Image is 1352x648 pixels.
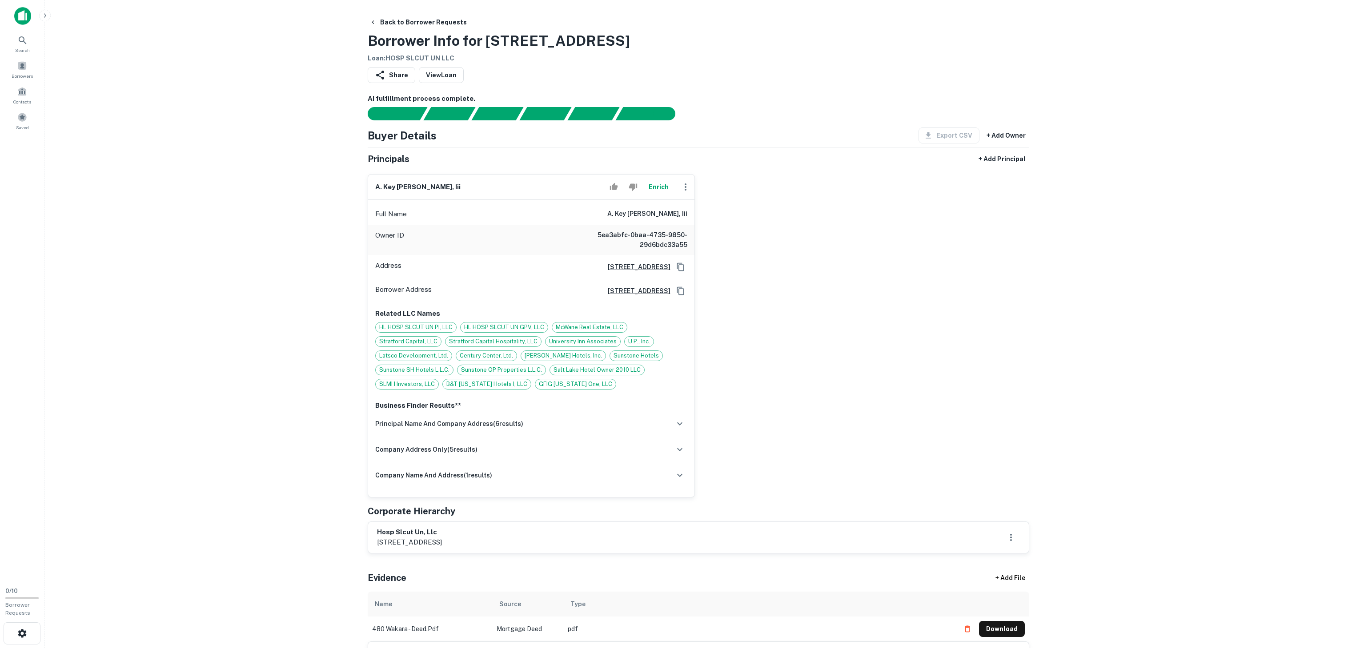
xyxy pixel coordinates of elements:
button: + Add Owner [983,127,1029,143]
h6: a. key [PERSON_NAME], iii [607,209,687,219]
span: Borrower Requests [5,602,30,616]
span: SLMH Investors, LLC [376,380,438,389]
p: Related LLC Names [375,308,687,319]
a: Saved [3,109,42,133]
div: AI fulfillment process complete. [616,107,686,120]
h5: Corporate Hierarchy [368,505,455,518]
h6: company address only ( 5 results) [375,445,477,454]
button: + Add Principal [975,151,1029,167]
span: HL HOSP SLCUT UN GPV, LLC [461,323,548,332]
span: B&T [US_STATE] Hotels I, LLC [443,380,531,389]
p: Borrower Address [375,284,432,298]
div: Sending borrower request to AI... [357,107,424,120]
a: [STREET_ADDRESS] [601,286,670,296]
span: [PERSON_NAME] Hotels, Inc. [521,351,606,360]
iframe: Chat Widget [1308,577,1352,620]
span: HL HOSP SLCUT UN PI, LLC [376,323,456,332]
td: 480 wakara - deed.pdf [368,616,492,641]
p: Full Name [375,209,407,219]
h6: 5ea3abfc-0baa-4735-9850-29d6bdc33a55 [581,230,687,250]
button: Copy Address [674,284,687,298]
a: Search [3,32,42,56]
p: Business Finder Results** [375,400,687,411]
span: Salt Lake Hotel Owner 2010 LLC [550,366,644,374]
span: Search [15,47,30,54]
h6: company name and address ( 1 results) [375,470,492,480]
div: Your request is received and processing... [423,107,475,120]
span: Borrowers [12,72,33,80]
button: Share [368,67,415,83]
h6: AI fulfillment process complete. [368,94,1029,104]
p: Owner ID [375,230,404,250]
div: Documents found, AI parsing details... [471,107,523,120]
button: Delete file [959,622,975,636]
span: Sunstone Hotels [610,351,662,360]
a: ViewLoan [419,67,464,83]
div: scrollable content [368,592,1029,641]
button: Accept [606,178,622,196]
h3: Borrower Info for [STREET_ADDRESS] [368,30,630,52]
button: Download [979,621,1025,637]
span: Saved [16,124,29,131]
span: Sunstone OP Properties L.L.C. [457,366,546,374]
div: Type [570,599,586,609]
td: pdf [563,616,955,641]
div: Name [375,599,392,609]
span: Sunstone SH Hotels L.L.C. [376,366,453,374]
a: Contacts [3,83,42,107]
span: Stratford Capital Hospitality, LLC [445,337,541,346]
h6: hosp slcut un, llc [377,527,442,537]
button: Enrich [645,178,673,196]
span: Contacts [13,98,31,105]
h5: Evidence [368,571,406,584]
button: Copy Address [674,260,687,274]
span: GFIG [US_STATE] One, LLC [535,380,616,389]
h6: a. key [PERSON_NAME], iii [375,182,461,192]
h5: Principals [368,152,409,166]
div: Principals found, still searching for contact information. This may take time... [567,107,619,120]
button: Reject [625,178,641,196]
a: Borrowers [3,57,42,81]
span: McWane Real Estate, LLC [552,323,627,332]
h6: principal name and company address ( 6 results) [375,419,523,429]
span: Stratford Capital, LLC [376,337,441,346]
th: Source [492,592,563,616]
a: [STREET_ADDRESS] [601,262,670,272]
th: Type [563,592,955,616]
span: 0 / 10 [5,588,18,594]
div: Principals found, AI now looking for contact information... [519,107,571,120]
span: U.P., Inc. [625,337,654,346]
img: capitalize-icon.png [14,7,31,25]
div: + Add File [979,570,1042,586]
p: Address [375,260,401,274]
button: Back to Borrower Requests [366,14,470,30]
td: Mortgage Deed [492,616,563,641]
h4: Buyer Details [368,127,437,143]
span: University Inn Associates [546,337,620,346]
th: Name [368,592,492,616]
p: [STREET_ADDRESS] [377,537,442,548]
h6: Loan : HOSP SLCUT UN LLC [368,53,630,64]
span: Century Center, Ltd. [456,351,517,360]
span: Latsco Development, Ltd. [376,351,452,360]
div: Source [499,599,521,609]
